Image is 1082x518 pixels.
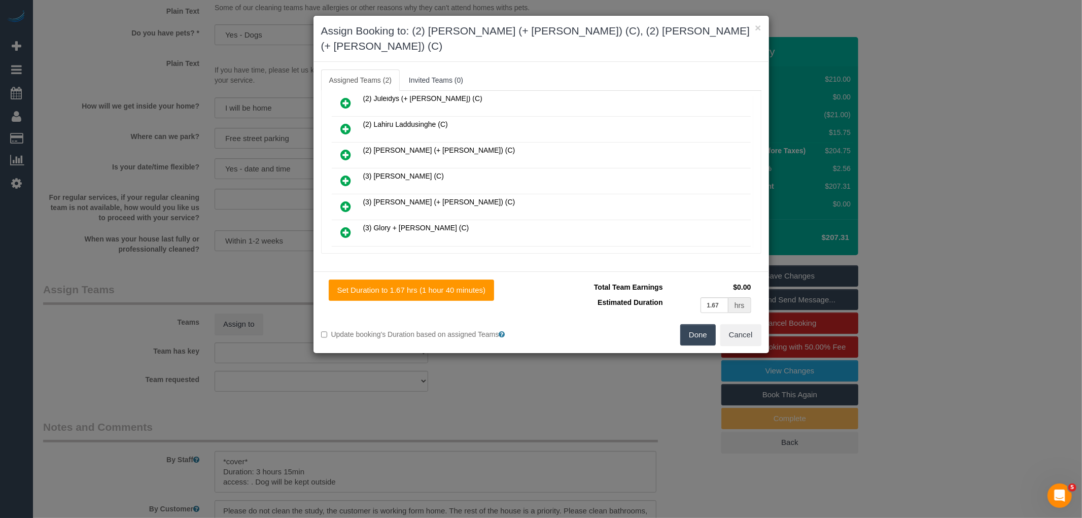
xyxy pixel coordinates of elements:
[329,280,495,301] button: Set Duration to 1.67 hrs (1 hour 40 minutes)
[598,298,662,306] span: Estimated Duration
[363,172,444,180] span: (3) [PERSON_NAME] (C)
[321,70,400,91] a: Assigned Teams (2)
[321,329,534,339] label: Update booking's Duration based on assigned Teams
[1068,484,1076,492] span: 5
[401,70,471,91] a: Invited Teams (0)
[680,324,716,346] button: Done
[363,94,482,102] span: (2) Juleidys (+ [PERSON_NAME]) (C)
[755,22,761,33] button: ×
[321,331,328,338] input: Update booking's Duration based on assigned Teams
[363,146,515,154] span: (2) [PERSON_NAME] (+ [PERSON_NAME]) (C)
[1048,484,1072,508] iframe: Intercom live chat
[363,198,515,206] span: (3) [PERSON_NAME] (+ [PERSON_NAME]) (C)
[666,280,754,295] td: $0.00
[549,280,666,295] td: Total Team Earnings
[321,23,761,54] h3: Assign Booking to: (2) [PERSON_NAME] (+ [PERSON_NAME]) (C), (2) [PERSON_NAME] (+ [PERSON_NAME]) (C)
[728,297,751,313] div: hrs
[363,120,448,128] span: (2) Lahiru Laddusinghe (C)
[720,324,761,346] button: Cancel
[363,224,469,232] span: (3) Glory + [PERSON_NAME] (C)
